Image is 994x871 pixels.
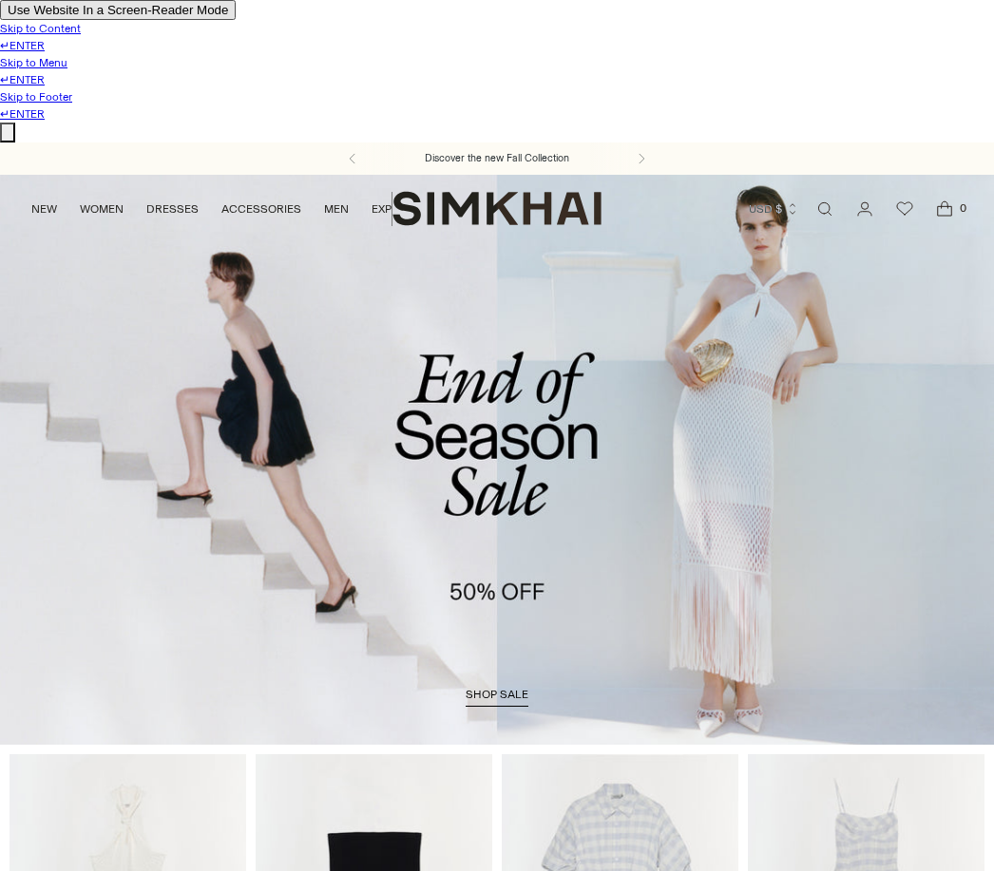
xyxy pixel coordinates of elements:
[749,188,799,230] button: USD $
[806,190,844,228] a: Open search modal
[846,190,884,228] a: Go to the account page
[466,688,528,701] span: shop sale
[886,190,924,228] a: Wishlist
[926,190,964,228] a: Open cart modal
[466,688,528,707] a: shop sale
[425,151,569,166] a: Discover the new Fall Collection
[954,199,971,217] span: 0
[146,188,199,230] a: DRESSES
[31,188,57,230] a: NEW
[324,188,349,230] a: MEN
[392,190,602,227] a: SIMKHAI
[80,188,124,230] a: WOMEN
[372,188,421,230] a: EXPLORE
[221,188,301,230] a: ACCESSORIES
